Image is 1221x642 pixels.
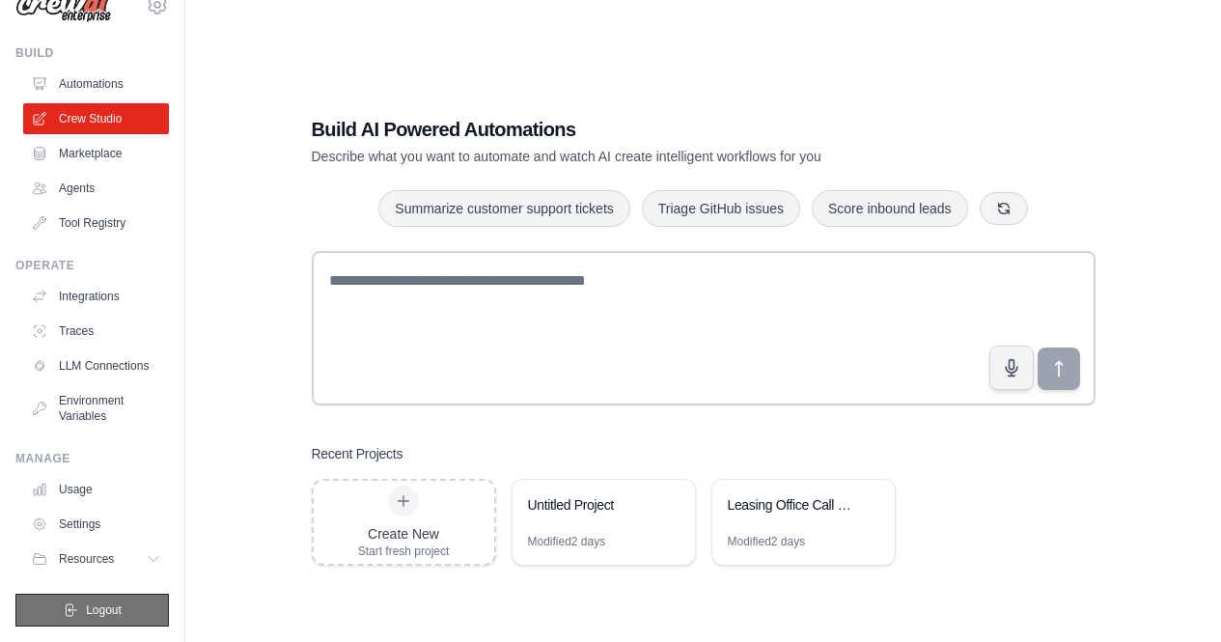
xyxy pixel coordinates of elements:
a: Tool Registry [23,208,169,238]
p: Describe what you want to automate and watch AI create intelligent workflows for you [312,147,960,166]
a: Traces [23,316,169,347]
button: Score inbound leads [812,190,968,227]
span: Logout [86,602,122,618]
a: Automations [23,69,169,99]
div: Operate [15,258,169,273]
div: Leasing Office Call Handler [728,495,860,515]
iframe: Chat Widget [1124,549,1221,642]
div: Modified 2 days [528,534,606,549]
div: Untitled Project [528,495,660,515]
a: Settings [23,509,169,540]
button: Get new suggestions [980,192,1028,225]
button: Resources [23,544,169,574]
a: Environment Variables [23,385,169,432]
div: Start fresh project [358,544,450,559]
div: Manage [15,451,169,466]
a: Usage [23,474,169,505]
a: Integrations [23,281,169,312]
a: LLM Connections [23,350,169,381]
a: Marketplace [23,138,169,169]
button: Logout [15,594,169,627]
h3: Recent Projects [312,444,403,463]
div: Modified 2 days [728,534,806,549]
div: Create New [358,524,450,544]
button: Click to speak your automation idea [989,346,1034,390]
button: Summarize customer support tickets [378,190,629,227]
h1: Build AI Powered Automations [312,116,960,143]
div: Build [15,45,169,61]
a: Agents [23,173,169,204]
a: Crew Studio [23,103,169,134]
button: Triage GitHub issues [642,190,800,227]
span: Resources [59,551,114,567]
